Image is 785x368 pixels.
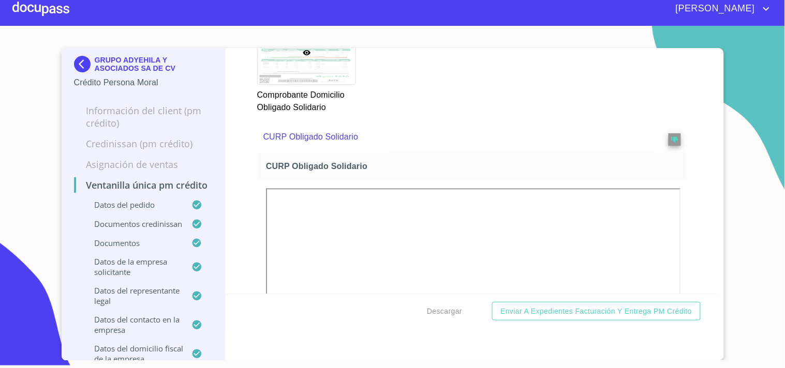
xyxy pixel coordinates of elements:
[74,219,192,229] p: Documentos CrediNissan
[427,305,462,318] span: Descargar
[74,179,213,191] p: Ventanilla única PM crédito
[500,305,692,318] span: Enviar a Expedientes Facturación y Entrega PM crédito
[74,56,213,76] div: GRUPO ADYEHILA Y ASOCIADOS SA DE CV
[74,314,192,335] p: Datos del contacto en la empresa
[74,256,192,277] p: Datos de la empresa solicitante
[74,158,213,171] p: Asignación de Ventas
[74,343,192,364] p: Datos del domicilio fiscal de la empresa
[74,56,95,72] img: Docupass spot blue
[266,161,683,172] span: CURP Obligado Solidario
[74,137,213,150] p: Credinissan (PM crédito)
[668,1,773,17] button: account of current user
[74,104,213,129] p: Información del Client (PM crédito)
[74,285,192,306] p: Datos del representante legal
[263,131,639,143] p: CURP Obligado Solidario
[74,238,192,248] p: Documentos
[423,302,466,321] button: Descargar
[257,85,356,114] p: Comprobante Domicilio Obligado Solidario
[669,133,681,146] button: reject
[95,56,213,72] p: GRUPO ADYEHILA Y ASOCIADOS SA DE CV
[74,76,213,89] p: Crédito Persona Moral
[492,302,700,321] button: Enviar a Expedientes Facturación y Entrega PM crédito
[74,200,192,210] p: Datos del pedido
[668,1,760,17] span: [PERSON_NAME]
